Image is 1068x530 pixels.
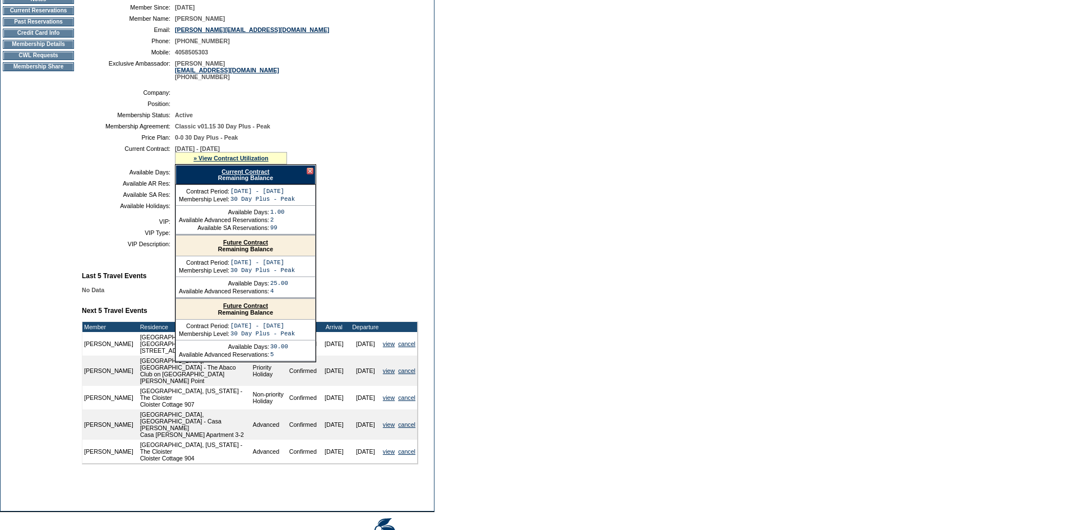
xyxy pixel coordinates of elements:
div: Remaining Balance [176,299,315,320]
td: Membership Agreement: [86,123,170,130]
td: Email: [86,26,170,33]
td: Credit Card Info [3,29,74,38]
span: [DATE] - [DATE] [175,145,220,152]
td: 4 [270,288,288,294]
td: 30 Day Plus - Peak [230,330,295,337]
b: Next 5 Travel Events [82,307,147,315]
td: Departure [350,322,381,332]
td: Mobile: [86,49,170,56]
td: [DATE] [318,409,350,440]
a: cancel [398,367,415,374]
td: [PERSON_NAME] [82,409,135,440]
td: Contract Period: [179,188,229,195]
a: [EMAIL_ADDRESS][DOMAIN_NAME] [175,67,279,73]
td: Confirmed [288,409,318,440]
td: [DATE] [318,356,350,386]
a: Future Contract [223,239,268,246]
td: [DATE] [350,356,381,386]
span: 0-0 30 Day Plus - Peak [175,134,238,141]
td: [PERSON_NAME] [82,386,135,409]
td: Membership Share [3,62,74,71]
a: cancel [398,448,415,455]
span: [DATE] [175,4,195,11]
a: view [383,340,395,347]
div: Remaining Balance [176,236,315,256]
td: Membership Level: [179,330,229,337]
td: Non-priority Holiday [251,386,288,409]
td: Available Advanced Reservations: [179,216,269,223]
td: Available SA Res: [86,191,170,198]
td: 25.00 [270,280,288,287]
td: Membership Details [3,40,74,49]
div: Remaining Balance [175,165,316,185]
td: [DATE] [350,332,381,356]
td: Membership Level: [179,196,229,202]
td: [PERSON_NAME] [82,332,135,356]
td: Available Advanced Reservations: [179,288,269,294]
td: Available Days: [179,343,269,350]
a: view [383,421,395,428]
td: VIP: [86,218,170,225]
td: Advanced [251,440,288,463]
a: » View Contract Utilization [193,155,269,162]
td: [DATE] [318,440,350,463]
a: view [383,394,395,401]
td: Current Contract: [86,145,170,164]
span: Classic v01.15 30 Day Plus - Peak [175,123,270,130]
a: [PERSON_NAME][EMAIL_ADDRESS][DOMAIN_NAME] [175,26,329,33]
td: Available AR Res: [86,180,170,187]
td: Available Days: [86,169,170,176]
td: [GEOGRAPHIC_DATA], [GEOGRAPHIC_DATA] - Casa [PERSON_NAME] Casa [PERSON_NAME] Apartment 3-2 [138,409,251,440]
td: 1.00 [270,209,285,215]
td: Confirmed [288,386,318,409]
span: 4058505303 [175,49,208,56]
td: Contract Period: [179,259,229,266]
td: Position: [86,100,170,107]
td: [DATE] [350,440,381,463]
td: [GEOGRAPHIC_DATA], [US_STATE] - The Cloister Cloister Cottage 904 [138,440,251,463]
td: 30 Day Plus - Peak [230,267,295,274]
td: Member Name: [86,15,170,22]
td: Member [82,322,135,332]
div: No Data [82,287,427,293]
td: [PERSON_NAME] [82,356,135,386]
td: CWL Requests [3,51,74,60]
td: 5 [270,351,288,358]
td: [GEOGRAPHIC_DATA], [US_STATE] - The Cloister Cloister Cottage 907 [138,386,251,409]
td: Membership Status: [86,112,170,118]
td: [DATE] [318,386,350,409]
td: Membership Level: [179,267,229,274]
a: cancel [398,394,415,401]
td: Member Since: [86,4,170,11]
td: Current Reservations [3,6,74,15]
td: [PERSON_NAME] [82,440,135,463]
span: Active [175,112,193,118]
a: Future Contract [223,302,268,309]
a: cancel [398,421,415,428]
td: Exclusive Ambassador: [86,60,170,80]
td: VIP Type: [86,229,170,236]
td: Available Holidays: [86,202,170,209]
td: [DATE] [350,409,381,440]
td: 2 [270,216,285,223]
td: 30.00 [270,343,288,350]
td: Price Plan: [86,134,170,141]
a: view [383,448,395,455]
td: [DATE] - [DATE] [230,259,295,266]
a: view [383,367,395,374]
td: Phone: [86,38,170,44]
a: Current Contract [221,168,269,175]
span: [PHONE_NUMBER] [175,38,230,44]
td: [DATE] - [DATE] [230,188,295,195]
td: Past Reservations [3,17,74,26]
td: Available SA Reservations: [179,224,269,231]
td: [DATE] [318,332,350,356]
td: Available Advanced Reservations: [179,351,269,358]
span: [PERSON_NAME] [175,15,225,22]
td: Arrival [318,322,350,332]
td: [DATE] [350,386,381,409]
td: Confirmed [288,440,318,463]
td: [GEOGRAPHIC_DATA], [GEOGRAPHIC_DATA] - The Abaco Club on [GEOGRAPHIC_DATA] [PERSON_NAME] Point [138,356,251,386]
td: Company: [86,89,170,96]
a: cancel [398,340,415,347]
